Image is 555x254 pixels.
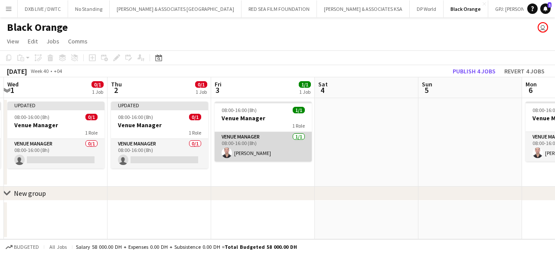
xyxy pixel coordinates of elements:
[318,80,328,88] span: Sat
[299,81,311,88] span: 1/1
[111,139,208,168] app-card-role: Venue Manager0/108:00-16:00 (8h)
[28,37,38,45] span: Edit
[43,36,63,47] a: Jobs
[46,37,59,45] span: Jobs
[7,139,104,168] app-card-role: Venue Manager0/108:00-16:00 (8h)
[18,0,68,17] button: DXB LIVE / DWTC
[215,102,312,162] app-job-card: 08:00-16:00 (8h)1/1Venue Manager1 RoleVenue Manager1/108:00-16:00 (8h)[PERSON_NAME]
[65,36,91,47] a: Comms
[111,102,208,168] app-job-card: Updated08:00-16:00 (8h)0/1Venue Manager1 RoleVenue Manager0/108:00-16:00 (8h)
[68,0,110,17] button: No Standing
[54,68,62,74] div: +04
[540,3,551,14] a: 1
[292,122,305,129] span: 1 Role
[7,80,19,88] span: Wed
[118,114,153,120] span: 08:00-16:00 (8h)
[196,89,207,95] div: 1 Job
[68,37,88,45] span: Comms
[242,0,317,17] button: RED SEA FILM FOUNDATION
[422,80,432,88] span: Sun
[410,0,444,17] button: DP World
[215,132,312,162] app-card-role: Venue Manager1/108:00-16:00 (8h)[PERSON_NAME]
[444,0,488,17] button: Black Orange
[85,129,98,136] span: 1 Role
[111,80,122,88] span: Thu
[215,114,312,122] h3: Venue Manager
[524,85,537,95] span: 6
[14,189,46,198] div: New group
[76,244,297,250] div: Salary 58 000.00 DH + Expenses 0.00 DH + Subsistence 0.00 DH =
[222,107,257,113] span: 08:00-16:00 (8h)
[189,114,201,120] span: 0/1
[317,85,328,95] span: 4
[189,129,201,136] span: 1 Role
[85,114,98,120] span: 0/1
[111,102,208,109] div: Updated
[449,66,499,77] button: Publish 4 jobs
[14,114,49,120] span: 08:00-16:00 (8h)
[7,102,104,168] app-job-card: Updated08:00-16:00 (8h)0/1Venue Manager1 RoleVenue Manager0/108:00-16:00 (8h)
[48,244,69,250] span: All jobs
[526,80,537,88] span: Mon
[7,102,104,109] div: Updated
[293,107,305,113] span: 1/1
[548,2,552,8] span: 1
[6,85,19,95] span: 1
[110,0,242,17] button: [PERSON_NAME] & ASSOCIATES [GEOGRAPHIC_DATA]
[7,21,68,34] h1: Black Orange
[29,68,50,74] span: Week 40
[3,36,23,47] a: View
[7,121,104,129] h3: Venue Manager
[299,89,310,95] div: 1 Job
[92,89,103,95] div: 1 Job
[195,81,207,88] span: 0/1
[213,85,222,95] span: 3
[538,22,548,33] app-user-avatar: Stephen McCafferty
[488,0,549,17] button: GPJ: [PERSON_NAME]
[110,85,122,95] span: 2
[501,66,548,77] button: Revert 4 jobs
[111,121,208,129] h3: Venue Manager
[225,244,297,250] span: Total Budgeted 58 000.00 DH
[24,36,41,47] a: Edit
[91,81,104,88] span: 0/1
[215,80,222,88] span: Fri
[4,242,40,252] button: Budgeted
[14,244,39,250] span: Budgeted
[7,67,27,76] div: [DATE]
[7,37,19,45] span: View
[421,85,432,95] span: 5
[317,0,410,17] button: [PERSON_NAME] & ASSOCIATES KSA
